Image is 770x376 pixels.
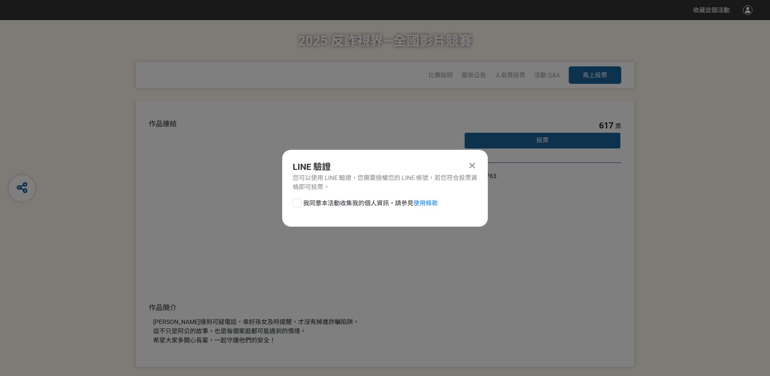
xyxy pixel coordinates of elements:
[462,72,486,79] a: 最新公告
[149,304,177,312] span: 作品簡介
[293,160,477,173] div: LINE 驗證
[413,200,438,207] a: 使用條款
[153,317,446,345] div: [PERSON_NAME]接到可疑電話，幸好孫女及時提醒，才沒有掉進詐騙陷阱。 這不只是阿公的故事，也是每個家庭都可能遇到的情境。 希望大家多關心長輩，一起守護他們的安全！
[536,137,549,144] span: 投票
[693,7,730,14] span: 收藏這個活動
[534,72,560,79] a: 活動 Q&A
[149,120,177,128] span: 作品連結
[495,72,525,79] span: 人氣獎投票
[298,20,472,62] h1: 2025 反詐視界—全國影片競賽
[583,72,607,79] span: 馬上投票
[545,172,588,180] iframe: IFrame Embed
[569,66,621,84] button: 馬上投票
[599,120,613,131] span: 617
[303,199,438,208] span: 我同意本活動收集我的個人資訊，請參見
[428,72,453,79] a: 比賽說明
[584,172,715,237] iframe: IFrame Embed
[293,173,477,192] div: 您可以使用 LINE 驗證，您需要授權您的 LINE 帳號，若您符合投票資格即可投票。
[615,123,621,130] span: 票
